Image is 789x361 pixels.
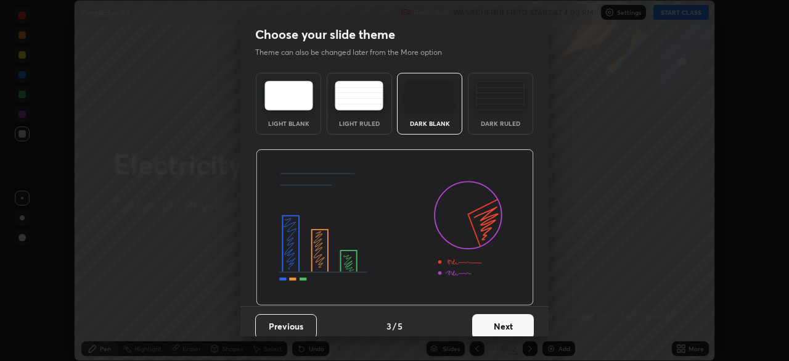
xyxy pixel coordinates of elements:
div: Dark Blank [405,120,454,127]
img: darkRuledTheme.de295e13.svg [476,81,525,110]
img: lightTheme.e5ed3b09.svg [264,81,313,110]
img: lightRuledTheme.5fabf969.svg [335,81,383,110]
h4: / [393,320,396,333]
h2: Choose your slide theme [255,27,395,43]
div: Dark Ruled [476,120,525,127]
div: Light Blank [264,120,313,127]
div: Light Ruled [335,120,384,127]
button: Next [472,314,534,339]
img: darkThemeBanner.d06ce4a2.svg [256,149,534,306]
h4: 3 [386,320,391,333]
p: Theme can also be changed later from the More option [255,47,455,58]
img: darkTheme.f0cc69e5.svg [406,81,454,110]
h4: 5 [398,320,403,333]
button: Previous [255,314,317,339]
